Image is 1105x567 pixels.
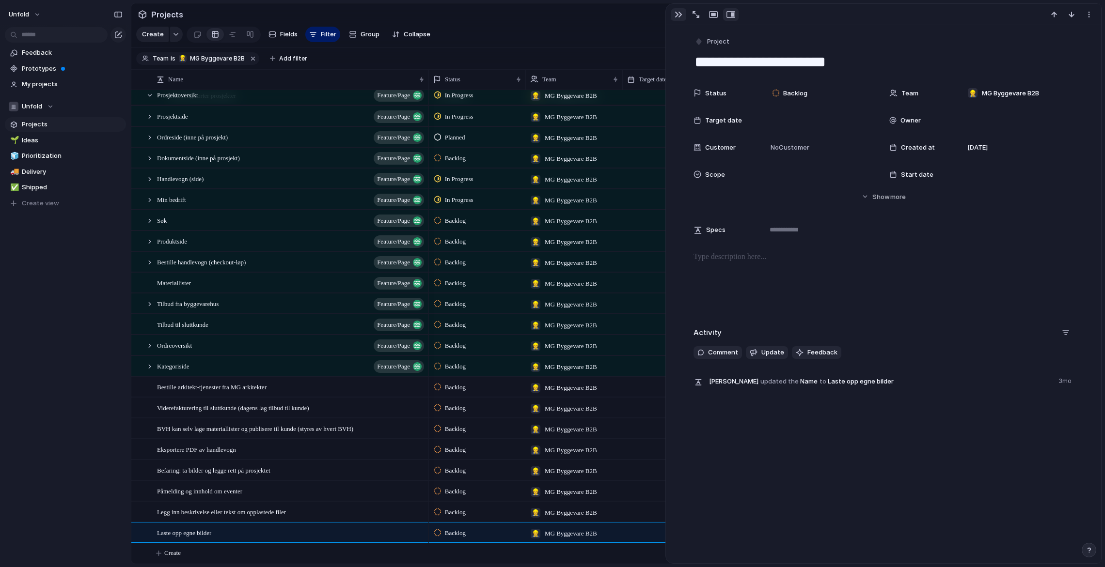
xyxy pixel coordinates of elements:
[321,30,336,39] span: Filter
[531,321,540,330] div: 👷
[149,6,185,23] span: Projects
[22,199,59,208] span: Create view
[807,348,837,357] span: Feedback
[5,133,126,148] div: 🌱Ideas
[374,89,424,101] button: Feature/page
[445,507,466,517] span: Backlog
[872,192,890,202] span: Show
[445,216,466,226] span: Backlog
[157,485,242,496] span: Påmelding og innhold om eventer
[445,299,466,309] span: Backlog
[708,348,738,357] span: Comment
[639,75,667,84] span: Target date
[531,383,540,393] div: 👷
[157,464,270,475] span: Befaring: ta bilder og legge rett på prosjektet
[157,381,267,392] span: Bestille arkitekt-tjenester fra MG arkitekter
[169,53,177,64] button: is
[377,88,410,102] span: Feature/page
[531,133,540,143] div: 👷
[531,466,540,476] div: 👷
[176,53,247,64] button: 👷MG Byggevare B2B
[157,506,286,517] span: Legg inn beskrivelse eller tekst om opplastede filer
[157,298,219,309] span: Tilbud fra byggevarehus
[22,183,123,192] span: Shipped
[377,297,410,311] span: Feature/page
[545,237,597,247] span: MG Byggevare B2B
[22,64,123,74] span: Prototypes
[445,362,466,371] span: Backlog
[768,143,809,153] span: No Customer
[445,237,466,246] span: Backlog
[157,194,186,205] span: Min bedrift
[157,360,189,371] span: Kategoriside
[22,79,123,89] span: My projects
[531,196,540,205] div: 👷
[168,75,183,84] span: Name
[545,91,597,100] span: MG Byggevare B2B
[545,341,597,351] span: MG Byggevare B2B
[761,348,784,357] span: Update
[388,27,434,42] button: Collapse
[445,112,474,122] span: In Progress
[531,258,540,268] div: 👷
[136,27,169,42] button: Create
[377,276,410,290] span: Feature/page
[5,46,126,60] a: Feedback
[377,110,410,123] span: Feature/page
[445,383,466,392] span: Backlog
[157,339,192,351] span: Ordreoversikt
[374,131,424,144] button: Feature/page
[531,154,540,164] div: 👷
[157,110,188,122] span: Prosjektside
[374,319,424,331] button: Feature/page
[377,318,410,332] span: Feature/page
[5,149,126,163] a: 🧊Prioritization
[374,173,424,185] button: Feature/page
[445,320,466,330] span: Backlog
[374,360,424,373] button: Feature/page
[445,133,465,142] span: Planned
[22,120,123,129] span: Projects
[374,339,424,352] button: Feature/page
[4,7,46,22] button: Unfold
[374,277,424,290] button: Feature/page
[5,117,126,132] a: Projects
[531,216,540,226] div: 👷
[157,89,198,100] span: Prosjektoversikt
[377,172,410,186] span: Feature/page
[9,183,18,192] button: ✅
[545,404,597,414] span: MG Byggevare B2B
[445,195,474,205] span: In Progress
[280,30,298,39] span: Fields
[531,341,540,351] div: 👷
[344,27,384,42] button: Group
[377,214,410,228] span: Feature/page
[404,30,430,39] span: Collapse
[820,377,826,386] span: to
[374,152,424,165] button: Feature/page
[694,188,1073,205] button: Showmore
[901,143,935,153] span: Created at
[10,182,17,193] div: ✅
[5,180,126,195] div: ✅Shipped
[361,30,379,39] span: Group
[157,173,204,184] span: Handlevogn (side)
[545,112,597,122] span: MG Byggevare B2B
[545,154,597,164] span: MG Byggevare B2B
[531,279,540,289] div: 👷
[445,90,474,100] span: In Progress
[705,89,726,98] span: Status
[9,136,18,145] button: 🌱
[377,339,410,352] span: Feature/page
[445,153,466,163] span: Backlog
[5,77,126,92] a: My projects
[10,151,17,162] div: 🧊
[545,175,597,184] span: MG Byggevare B2B
[5,165,126,179] a: 🚚Delivery
[545,508,597,518] span: MG Byggevare B2B
[545,133,597,143] span: MG Byggevare B2B
[542,75,556,84] span: Team
[545,487,597,497] span: MG Byggevare B2B
[545,362,597,372] span: MG Byggevare B2B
